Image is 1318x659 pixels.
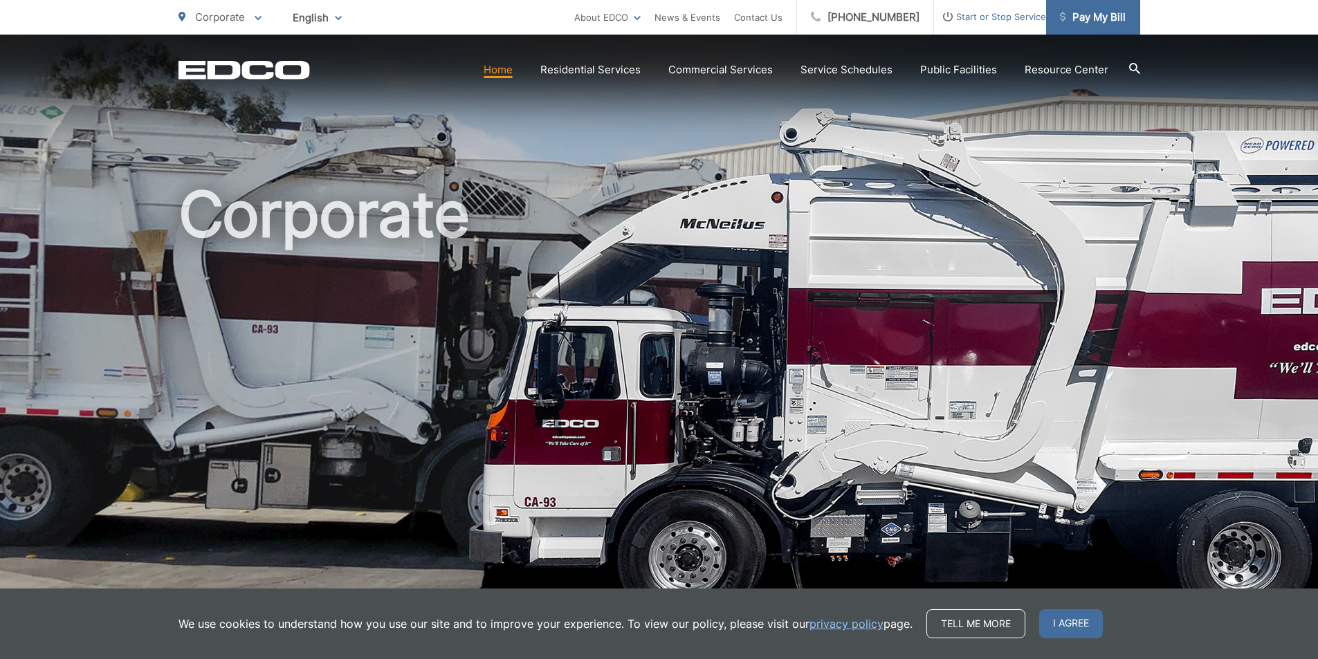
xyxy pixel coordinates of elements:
[809,615,884,632] a: privacy policy
[800,62,893,78] a: Service Schedules
[540,62,641,78] a: Residential Services
[179,60,310,80] a: EDCD logo. Return to the homepage.
[282,6,352,30] span: English
[926,609,1025,638] a: Tell me more
[179,180,1140,618] h1: Corporate
[179,615,913,632] p: We use cookies to understand how you use our site and to improve your experience. To view our pol...
[655,9,720,26] a: News & Events
[484,62,513,78] a: Home
[668,62,773,78] a: Commercial Services
[574,9,641,26] a: About EDCO
[1060,9,1126,26] span: Pay My Bill
[734,9,782,26] a: Contact Us
[920,62,997,78] a: Public Facilities
[1025,62,1108,78] a: Resource Center
[1039,609,1103,638] span: I agree
[195,10,245,24] span: Corporate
